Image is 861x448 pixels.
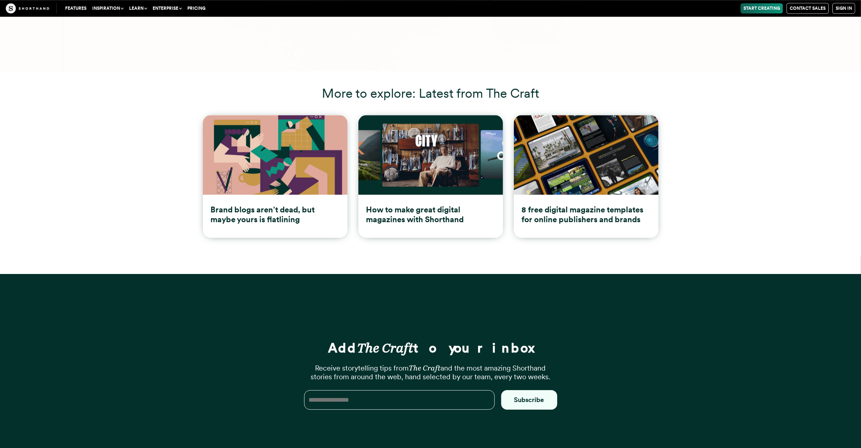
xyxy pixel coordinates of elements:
[514,115,658,238] a: 8 free digital magazine templates for online publishers and brands
[14,86,847,101] h3: More to explore: Latest from The Craft
[6,3,49,13] img: The Craft
[787,3,829,14] a: Contact Sales
[203,115,348,238] a: Brand blogs aren’t dead, but maybe yours is flatlining
[522,205,651,224] h4: 8 free digital magazine templates for online publishers and brands
[126,3,150,13] button: Learn
[358,115,503,238] a: How to make great digital magazines with Shorthand
[304,364,557,381] p: Receive storytelling tips from and the most amazing Shorthand stories from around the web, hand s...
[366,205,495,224] h4: How to make great digital magazines with Shorthand
[832,3,855,14] a: Sign in
[501,390,557,410] button: Subscribe
[89,3,126,13] button: Inspiration
[741,3,783,13] a: Start Creating
[211,205,340,224] h4: Brand blogs aren’t dead, but maybe yours is flatlining
[62,3,89,13] a: Features
[184,3,208,13] a: Pricing
[150,3,184,13] button: Enterprise
[357,340,413,356] em: The Craft
[304,341,557,355] h3: Add to your inbox
[409,364,441,372] em: The Craft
